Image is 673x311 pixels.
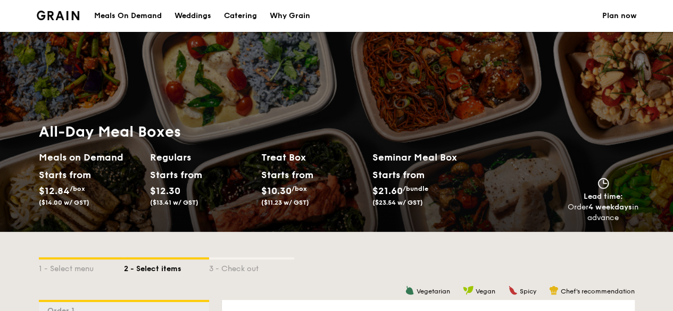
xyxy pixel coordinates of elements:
div: Order in advance [568,202,639,223]
a: Logotype [37,11,80,20]
img: icon-vegetarian.fe4039eb.svg [405,285,414,295]
h2: Regulars [150,150,253,165]
span: $12.30 [150,185,180,197]
div: Starts from [150,167,197,183]
span: Chef's recommendation [561,288,635,295]
h1: All-Day Meal Boxes [39,122,484,141]
span: /box [292,185,307,192]
img: icon-spicy.37a8142b.svg [508,285,518,295]
span: Vegetarian [417,288,450,295]
div: 3 - Check out [209,259,294,274]
div: Starts from [261,167,309,183]
span: ($13.41 w/ GST) [150,199,198,206]
span: ($14.00 w/ GST) [39,199,89,206]
span: /box [70,185,85,192]
span: $12.84 [39,185,70,197]
img: Grain [37,11,80,20]
span: ($23.54 w/ GST) [372,199,423,206]
div: 2 - Select items [124,259,209,274]
strong: 4 weekdays [588,203,632,212]
span: Lead time: [584,192,623,201]
img: icon-vegan.f8ff3823.svg [463,285,473,295]
div: 1 - Select menu [39,259,124,274]
span: /bundle [403,185,428,192]
img: icon-chef-hat.a58ddaea.svg [549,285,559,295]
h2: Treat Box [261,150,364,165]
span: $10.30 [261,185,292,197]
span: $21.60 [372,185,403,197]
div: Starts from [372,167,424,183]
img: icon-clock.2db775ea.svg [595,178,611,189]
span: ($11.23 w/ GST) [261,199,309,206]
span: Spicy [520,288,536,295]
div: Starts from [39,167,86,183]
h2: Meals on Demand [39,150,142,165]
h2: Seminar Meal Box [372,150,484,165]
span: Vegan [476,288,495,295]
